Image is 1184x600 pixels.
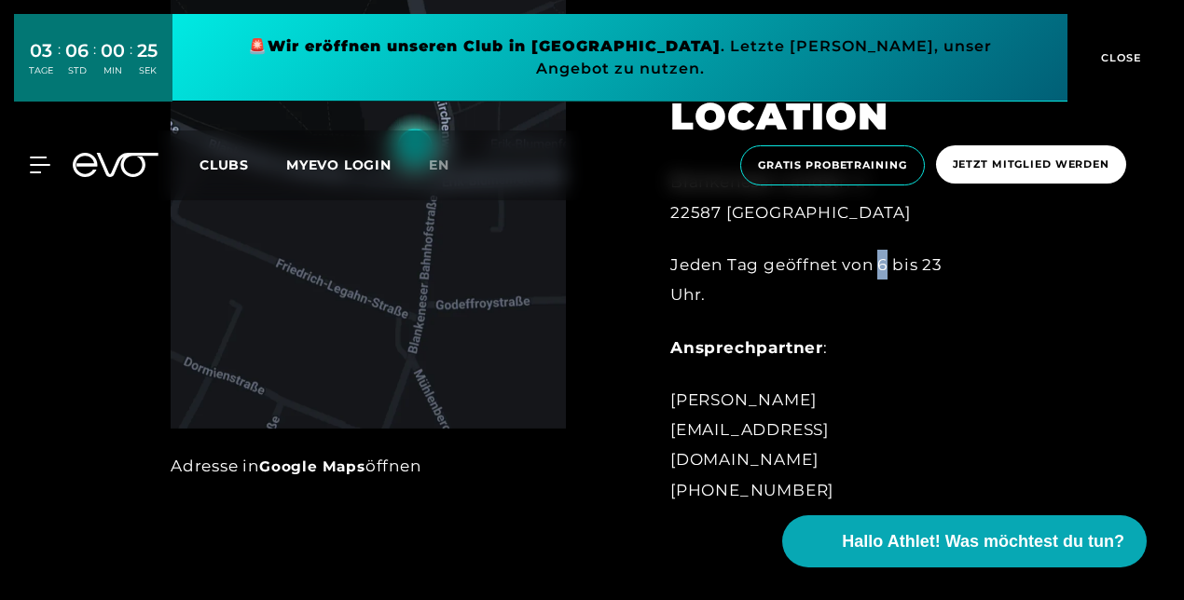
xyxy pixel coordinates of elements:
a: Google Maps [259,457,365,475]
div: 25 [137,37,158,64]
a: MYEVO LOGIN [286,157,392,173]
div: Jeden Tag geöffnet von 6 bis 23 Uhr. [670,250,976,310]
div: 06 [65,37,89,64]
a: en [429,155,472,176]
div: 03 [29,37,53,64]
div: : [58,39,61,89]
div: : [93,39,96,89]
span: Gratis Probetraining [758,157,907,173]
a: Gratis Probetraining [735,145,930,185]
a: Jetzt Mitglied werden [930,145,1132,185]
span: Hallo Athlet! Was möchtest du tun? [842,529,1124,554]
button: Hallo Athlet! Was möchtest du tun? [782,515,1147,567]
a: Clubs [200,156,286,173]
div: 00 [101,37,125,64]
div: TAGE [29,64,53,77]
span: Jetzt Mitglied werden [953,157,1109,172]
div: : [670,333,976,362]
span: en [429,157,449,173]
button: CLOSE [1067,14,1170,102]
span: Clubs [200,157,249,173]
div: Adresse in öffnen [171,451,566,481]
strong: Ansprechpartner [670,338,823,357]
div: STD [65,64,89,77]
div: [PERSON_NAME] [EMAIL_ADDRESS][DOMAIN_NAME] [PHONE_NUMBER] [670,385,976,505]
div: : [130,39,132,89]
div: MIN [101,64,125,77]
div: SEK [137,64,158,77]
span: CLOSE [1096,49,1142,66]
